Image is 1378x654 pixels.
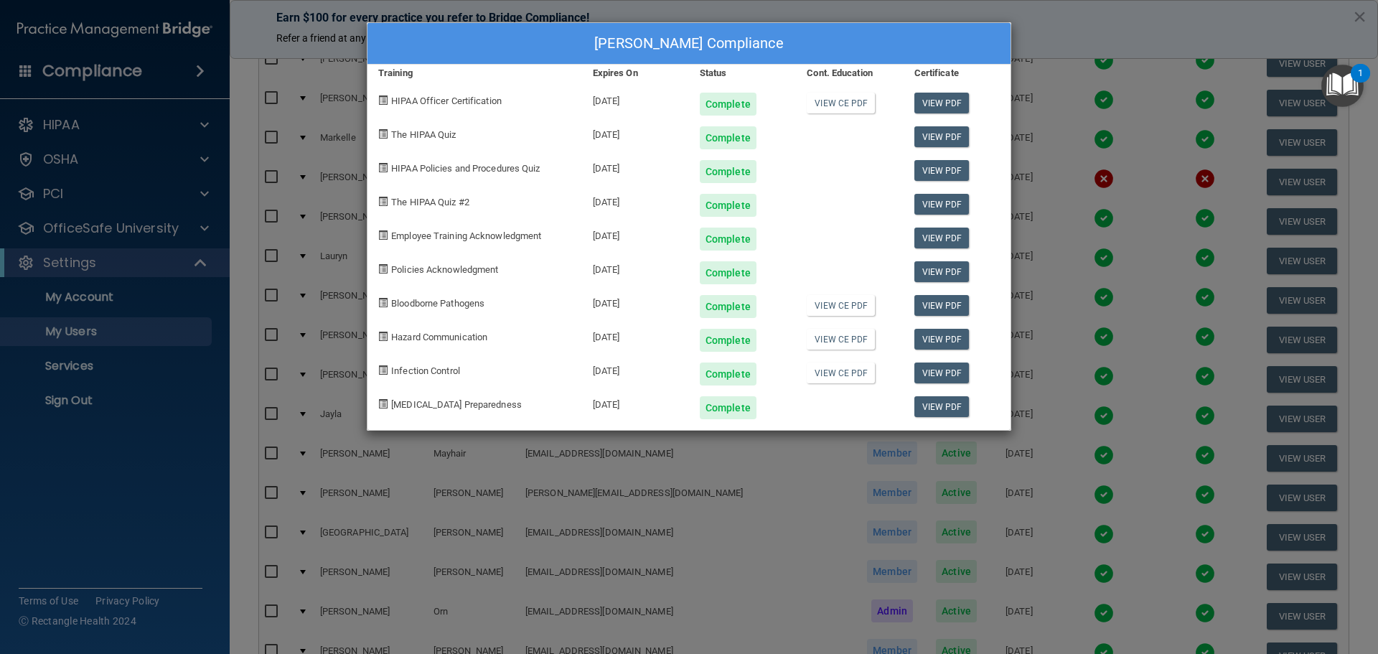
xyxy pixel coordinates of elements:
[700,228,756,251] div: Complete
[807,363,875,383] a: View CE PDF
[796,65,903,82] div: Cont. Education
[700,126,756,149] div: Complete
[914,160,970,181] a: View PDF
[391,264,498,275] span: Policies Acknowledgment
[391,163,540,174] span: HIPAA Policies and Procedures Quiz
[1321,65,1364,107] button: Open Resource Center, 1 new notification
[391,365,460,376] span: Infection Control
[367,23,1011,65] div: [PERSON_NAME] Compliance
[582,116,689,149] div: [DATE]
[582,65,689,82] div: Expires On
[914,228,970,248] a: View PDF
[700,261,756,284] div: Complete
[700,160,756,183] div: Complete
[914,295,970,316] a: View PDF
[700,194,756,217] div: Complete
[582,386,689,419] div: [DATE]
[391,230,541,241] span: Employee Training Acknowledgment
[914,396,970,417] a: View PDF
[689,65,796,82] div: Status
[700,295,756,318] div: Complete
[391,197,469,207] span: The HIPAA Quiz #2
[700,93,756,116] div: Complete
[582,217,689,251] div: [DATE]
[914,126,970,147] a: View PDF
[904,65,1011,82] div: Certificate
[391,95,502,106] span: HIPAA Officer Certification
[807,93,875,113] a: View CE PDF
[914,261,970,282] a: View PDF
[700,396,756,419] div: Complete
[391,298,484,309] span: Bloodborne Pathogens
[807,295,875,316] a: View CE PDF
[914,93,970,113] a: View PDF
[582,318,689,352] div: [DATE]
[700,363,756,386] div: Complete
[1358,73,1363,92] div: 1
[391,332,487,342] span: Hazard Communication
[582,251,689,284] div: [DATE]
[700,329,756,352] div: Complete
[367,65,582,82] div: Training
[914,363,970,383] a: View PDF
[582,284,689,318] div: [DATE]
[914,194,970,215] a: View PDF
[582,183,689,217] div: [DATE]
[807,329,875,350] a: View CE PDF
[582,82,689,116] div: [DATE]
[391,399,522,410] span: [MEDICAL_DATA] Preparedness
[391,129,456,140] span: The HIPAA Quiz
[914,329,970,350] a: View PDF
[582,352,689,386] div: [DATE]
[582,149,689,183] div: [DATE]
